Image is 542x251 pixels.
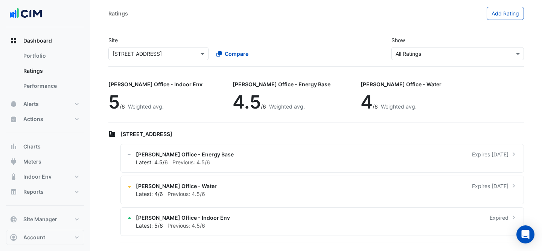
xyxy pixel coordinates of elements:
span: Reports [23,188,44,196]
div: Ratings [108,9,128,17]
span: Weighted avg. [381,103,417,110]
img: Company Logo [9,6,43,21]
div: [PERSON_NAME] Office - Water [361,80,442,88]
span: Expires [DATE] [472,150,509,158]
span: Account [23,234,45,241]
app-icon: Dashboard [10,37,17,44]
button: Compare [212,47,253,60]
button: Alerts [6,96,84,112]
div: [PERSON_NAME] Office - Energy Base [233,80,330,88]
span: Charts [23,143,41,150]
span: Latest: 4.5/6 [136,159,168,165]
span: 4 [361,91,373,113]
label: Show [391,36,405,44]
button: Site Manager [6,212,84,227]
app-icon: Charts [10,143,17,150]
span: Meters [23,158,41,165]
span: 5 [108,91,120,113]
button: Dashboard [6,33,84,48]
span: Site Manager [23,216,57,223]
span: Compare [225,50,248,58]
span: Add Rating [492,10,519,17]
div: [PERSON_NAME] Office - Indoor Env [108,80,202,88]
span: /6 [261,103,266,110]
div: Open Intercom Messenger [516,225,534,243]
app-icon: Alerts [10,100,17,108]
span: [PERSON_NAME] Office - Indoor Env [136,214,230,222]
button: Account [6,230,84,245]
span: /6 [373,103,378,110]
span: Weighted avg. [128,103,164,110]
span: Previous: 4.5/6 [167,222,205,229]
app-icon: Site Manager [10,216,17,223]
app-icon: Indoor Env [10,173,17,181]
span: [PERSON_NAME] Office - Energy Base [136,150,234,158]
span: Indoor Env [23,173,52,181]
span: /6 [120,103,125,110]
span: [PERSON_NAME] Office - Water [136,182,217,190]
span: Expires [DATE] [472,182,509,190]
button: Meters [6,154,84,169]
span: 4.5 [233,91,261,113]
label: Site [108,36,118,44]
span: Dashboard [23,37,52,44]
span: [STREET_ADDRESS] [120,131,172,137]
button: Charts [6,139,84,154]
span: Previous: 4.5/6 [172,159,210,165]
span: Expired [490,214,509,222]
a: Portfolio [17,48,84,63]
button: Actions [6,112,84,127]
span: Latest: 4/6 [136,191,163,197]
a: Performance [17,78,84,93]
a: Ratings [17,63,84,78]
span: Previous: 4.5/6 [167,191,205,197]
span: Latest: 5/6 [136,222,163,229]
button: Add Rating [487,7,524,20]
button: Indoor Env [6,169,84,184]
button: Reports [6,184,84,199]
span: Weighted avg. [269,103,305,110]
div: Dashboard [6,48,84,96]
app-icon: Actions [10,115,17,123]
span: Actions [23,115,43,123]
span: Alerts [23,100,39,108]
app-icon: Reports [10,188,17,196]
app-icon: Meters [10,158,17,165]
